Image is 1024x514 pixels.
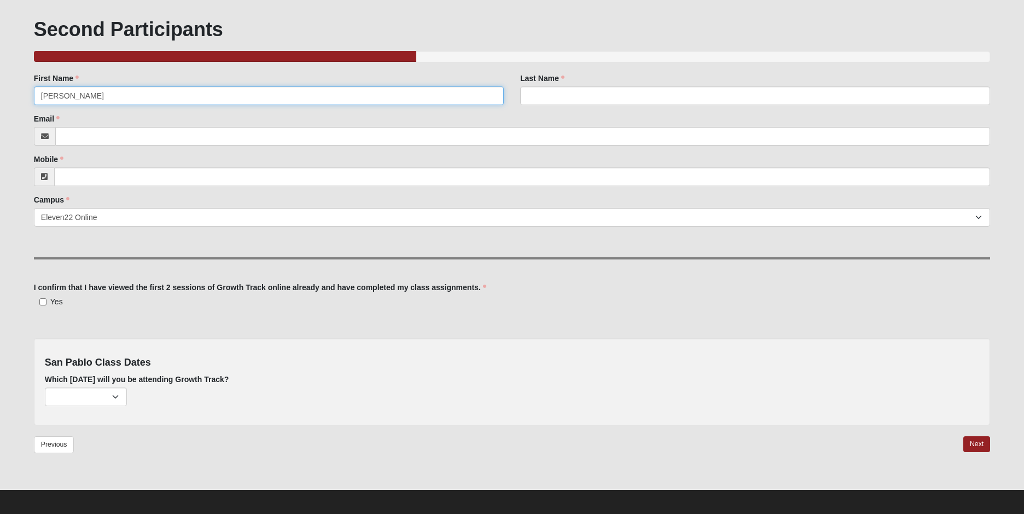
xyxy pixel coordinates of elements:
[39,298,46,305] input: Yes
[34,436,74,453] a: Previous
[34,282,486,293] label: I confirm that I have viewed the first 2 sessions of Growth Track online already and have complet...
[520,73,565,84] label: Last Name
[50,297,63,306] span: Yes
[963,436,990,452] a: Next
[34,154,63,165] label: Mobile
[34,73,79,84] label: First Name
[34,18,990,41] h1: Second Participants
[34,113,60,124] label: Email
[34,194,69,205] label: Campus
[45,357,979,369] h4: San Pablo Class Dates
[45,374,229,385] label: Which [DATE] will you be attending Growth Track?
